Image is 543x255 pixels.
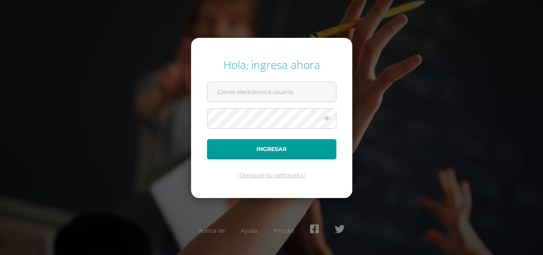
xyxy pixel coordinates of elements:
[207,139,336,159] button: Ingresar
[207,82,336,102] input: Correo electrónico o usuario
[241,227,258,234] a: Ayuda
[237,171,306,179] a: ¿Olvidaste tu contraseña?
[207,57,336,72] div: Hola, ingresa ahora
[273,227,294,234] a: Presskit
[199,227,225,234] a: Acerca de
